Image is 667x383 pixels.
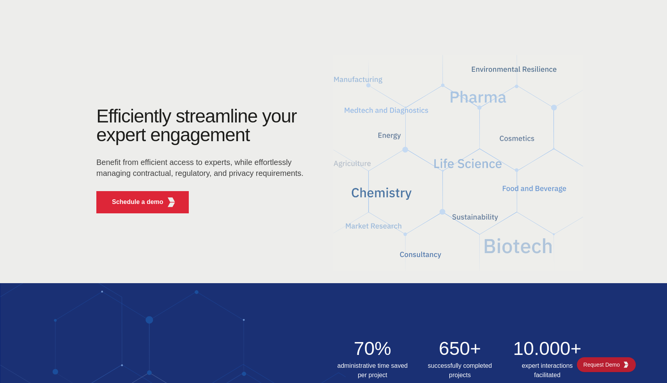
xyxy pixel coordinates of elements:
p: Benefit from efficient access to experts, while effortlessly managing contractual, regulatory, an... [96,157,309,179]
h1: Efficiently streamline your expert engagement [96,106,297,145]
a: Request DemoKGG [577,357,636,372]
span: Request Demo [584,361,623,369]
h3: successfully completed projects [421,361,499,380]
img: KGG Fifth Element RED [167,197,176,207]
h2: 70% [333,339,412,358]
h2: 650+ [421,339,499,358]
h3: expert interactions facilitated [508,361,586,380]
button: Schedule a demoKGG Fifth Element RED [96,191,189,213]
h2: 10.000+ [508,339,586,358]
p: Schedule a demo [112,197,163,207]
img: KGG [623,362,629,368]
img: KGG Fifth Element RED [333,51,583,275]
h3: administrative time saved per project [333,361,412,380]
